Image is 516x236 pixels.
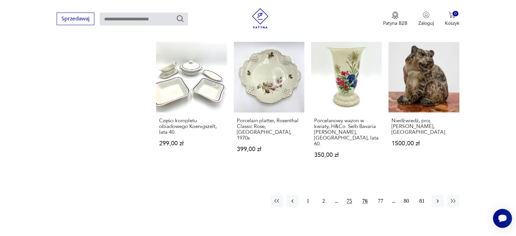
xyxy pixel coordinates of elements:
button: 1 [302,195,314,207]
img: Patyna - sklep z meblami i dekoracjami vintage [250,8,270,29]
a: Ikona medaluPatyna B2B [383,12,407,26]
p: 399,00 zł [237,146,301,152]
h3: Porcelanowy wazon w kwiaty, H&Co. Selb Bavaria [PERSON_NAME], [GEOGRAPHIC_DATA], lata 60. [314,118,379,147]
button: Sprzedawaj [57,13,94,25]
iframe: Smartsupp widget button [493,209,512,228]
div: 0 [453,11,458,17]
button: 80 [400,195,413,207]
a: Porcelain platter, Rosenthal Classic Rose, Germany, 1970sPorcelain platter, Rosenthal Classic Ros... [234,42,304,171]
button: Szukaj [176,15,184,23]
button: 81 [416,195,428,207]
img: Ikona medalu [392,12,399,19]
p: Patyna B2B [383,20,407,26]
p: Koszyk [445,20,459,26]
h3: Niedźwiedź, proj. [PERSON_NAME], [GEOGRAPHIC_DATA] [391,118,456,135]
a: Porcelanowy wazon w kwiaty, H&Co. Selb Bavaria Heinrich, Niemcy, lata 60.Porcelanowy wazon w kwia... [311,42,382,171]
h3: Części kompletu obiadowego Koenigszelt, lata 40. [159,118,224,135]
p: 299,00 zł [159,141,224,146]
p: 1500,00 zł [391,141,456,146]
button: Patyna B2B [383,12,407,26]
h3: Porcelain platter, Rosenthal Classic Rose, [GEOGRAPHIC_DATA], 1970s [237,118,301,141]
button: 77 [375,195,387,207]
a: Sprzedawaj [57,17,94,22]
button: 2 [318,195,330,207]
p: Zaloguj [418,20,434,26]
img: Ikona koszyka [448,12,455,18]
button: 76 [359,195,371,207]
button: Zaloguj [418,12,434,26]
button: 75 [343,195,356,207]
a: Części kompletu obiadowego Koenigszelt, lata 40.Części kompletu obiadowego Koenigszelt, lata 40.2... [156,42,227,171]
a: Niedźwiedź, proj. Knud Khyn, Royal CopenhagenNiedźwiedź, proj. [PERSON_NAME], [GEOGRAPHIC_DATA]15... [388,42,459,171]
img: Ikonka użytkownika [423,12,429,18]
button: 0Koszyk [445,12,459,26]
p: 350,00 zł [314,152,379,158]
